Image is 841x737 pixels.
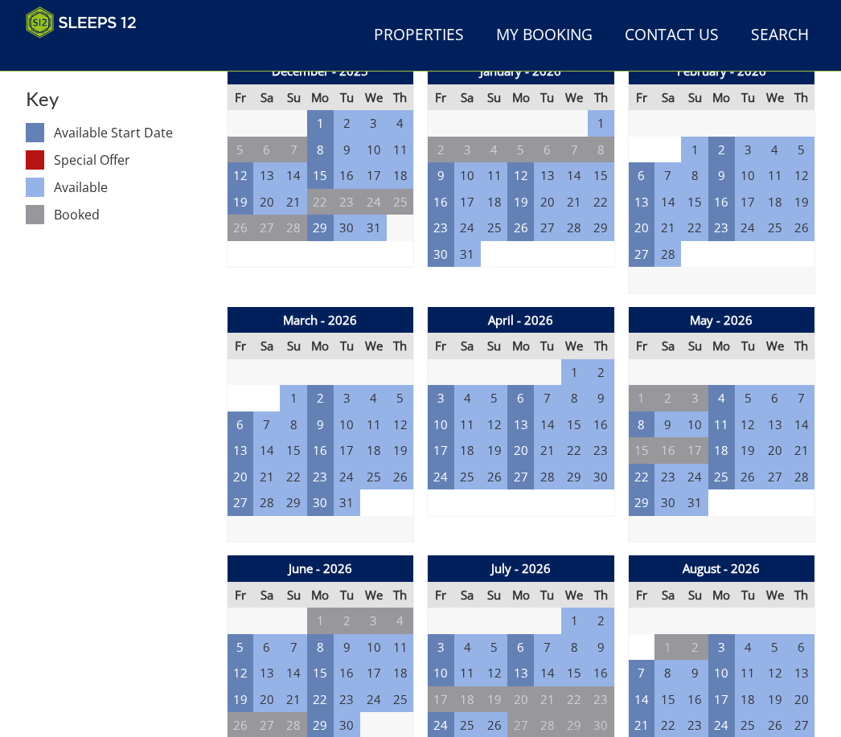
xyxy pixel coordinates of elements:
[428,189,454,215] td: 16
[428,555,615,582] th: July - 2026
[628,464,654,490] td: 22
[761,84,788,111] th: We
[280,162,306,189] td: 14
[481,634,507,661] td: 5
[334,411,360,438] td: 10
[307,660,334,686] td: 15
[490,18,599,54] a: My Booking
[788,189,814,215] td: 19
[507,84,534,111] th: Mo
[360,215,387,241] td: 31
[788,437,814,464] td: 21
[654,582,681,608] th: Sa
[253,333,280,359] th: Sa
[735,437,761,464] td: 19
[428,385,454,411] td: 3
[708,84,735,111] th: Mo
[761,385,788,411] td: 6
[454,437,481,464] td: 18
[360,385,387,411] td: 4
[454,189,481,215] td: 17
[227,307,414,334] th: March - 2026
[681,215,708,241] td: 22
[507,137,534,163] td: 5
[534,84,560,111] th: Tu
[481,137,507,163] td: 4
[227,137,253,163] td: 5
[735,137,761,163] td: 3
[253,634,280,661] td: 6
[507,333,534,359] th: Mo
[454,333,481,359] th: Sa
[454,84,481,111] th: Sa
[387,437,413,464] td: 19
[628,411,654,438] td: 8
[428,411,454,438] td: 10
[334,215,360,241] td: 30
[561,411,588,438] td: 15
[428,582,454,608] th: Fr
[788,464,814,490] td: 28
[708,189,735,215] td: 16
[788,385,814,411] td: 7
[507,189,534,215] td: 19
[253,137,280,163] td: 6
[227,333,253,359] th: Fr
[360,110,387,137] td: 3
[507,582,534,608] th: Mo
[253,189,280,215] td: 20
[534,215,560,241] td: 27
[280,660,306,686] td: 14
[428,162,454,189] td: 9
[481,215,507,241] td: 25
[360,162,387,189] td: 17
[708,162,735,189] td: 9
[761,215,788,241] td: 25
[307,385,334,411] td: 2
[481,162,507,189] td: 11
[588,162,614,189] td: 15
[334,489,360,516] td: 31
[454,660,481,686] td: 11
[54,150,213,170] dd: Special Offer
[534,385,560,411] td: 7
[534,189,560,215] td: 20
[708,582,735,608] th: Mo
[387,660,413,686] td: 18
[481,464,507,490] td: 26
[454,464,481,490] td: 25
[481,582,507,608] th: Su
[534,162,560,189] td: 13
[534,634,560,661] td: 7
[280,464,306,490] td: 22
[561,215,588,241] td: 28
[588,411,614,438] td: 16
[280,411,306,438] td: 8
[253,464,280,490] td: 21
[534,137,560,163] td: 6
[761,333,788,359] th: We
[561,189,588,215] td: 21
[334,162,360,189] td: 16
[735,189,761,215] td: 17
[654,437,681,464] td: 16
[628,555,815,582] th: August - 2026
[387,84,413,111] th: Th
[307,84,334,111] th: Mo
[360,411,387,438] td: 11
[628,215,654,241] td: 20
[307,162,334,189] td: 15
[561,437,588,464] td: 22
[561,582,588,608] th: We
[334,660,360,686] td: 16
[628,489,654,516] td: 29
[588,84,614,111] th: Th
[428,437,454,464] td: 17
[761,437,788,464] td: 20
[561,333,588,359] th: We
[54,123,213,142] dd: Available Start Date
[227,411,253,438] td: 6
[280,385,306,411] td: 1
[735,162,761,189] td: 10
[253,411,280,438] td: 7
